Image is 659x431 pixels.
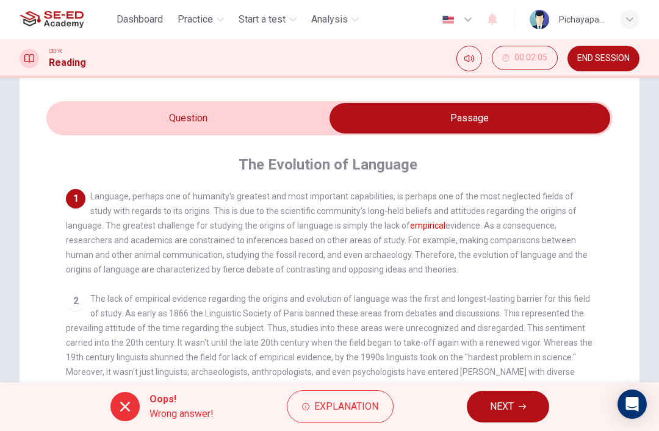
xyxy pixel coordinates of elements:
div: Hide [492,46,558,71]
span: NEXT [490,398,514,415]
button: Dashboard [112,9,168,30]
span: Analysis [311,12,348,27]
span: The lack of empirical evidence regarding the origins and evolution of language was the first and ... [66,294,592,391]
span: Wrong answer! [149,407,214,421]
button: NEXT [467,391,549,422]
img: SE-ED Academy logo [20,7,84,32]
div: Mute [456,46,482,71]
div: 1 [66,189,85,208]
div: Open Intercom Messenger [618,390,647,419]
button: 00:02:05 [492,46,558,70]
span: Explanation [314,398,378,415]
h4: The Evolution of Language [239,155,417,174]
span: 00:02:05 [514,53,547,63]
span: Start a test [239,12,286,27]
span: END SESSION [577,54,630,63]
button: Start a test [234,9,301,30]
div: Pichayapa Thongtan [559,12,605,27]
button: Analysis [306,9,364,30]
span: CEFR [49,47,62,55]
span: Oops! [149,392,214,407]
button: END SESSION [567,46,639,71]
img: en [441,15,456,24]
font: empirical [410,221,445,230]
button: Explanation [287,390,394,423]
h1: Reading [49,55,86,70]
a: SE-ED Academy logo [20,7,112,32]
span: Practice [178,12,213,27]
img: Profile picture [530,10,549,29]
button: Practice [173,9,229,30]
div: 2 [66,291,85,311]
span: Language, perhaps one of humanity's greatest and most important capabilities, is perhaps one of t... [66,191,588,274]
span: Dashboard [117,12,163,27]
